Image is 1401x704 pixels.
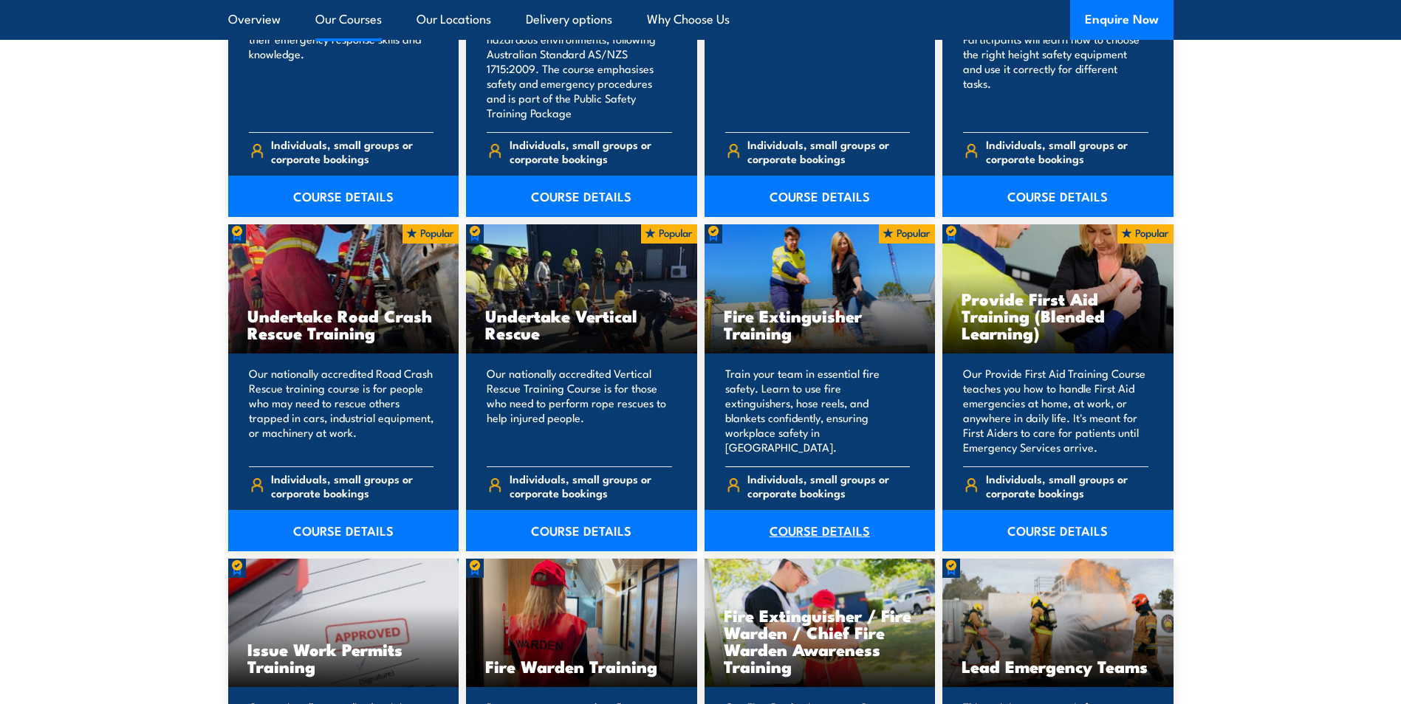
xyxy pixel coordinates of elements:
span: Individuals, small groups or corporate bookings [986,472,1148,500]
p: Our Provide First Aid Training Course teaches you how to handle First Aid emergencies at home, at... [963,366,1148,455]
h3: Fire Warden Training [485,658,678,674]
h3: Issue Work Permits Training [247,641,440,674]
p: Train your team in essential fire safety. Learn to use fire extinguishers, hose reels, and blanke... [725,366,911,455]
span: Individuals, small groups or corporate bookings [510,472,672,500]
span: Individuals, small groups or corporate bookings [510,137,672,165]
a: COURSE DETAILS [942,510,1174,551]
a: COURSE DETAILS [228,510,459,551]
span: Individuals, small groups or corporate bookings [747,137,910,165]
a: COURSE DETAILS [705,510,936,551]
a: COURSE DETAILS [466,176,697,217]
a: COURSE DETAILS [228,176,459,217]
h3: Provide First Aid Training (Blended Learning) [962,290,1154,341]
p: Our nationally accredited Vertical Rescue Training Course is for those who need to perform rope r... [487,366,672,455]
h3: Fire Extinguisher Training [724,307,917,341]
span: Individuals, small groups or corporate bookings [271,472,434,500]
a: COURSE DETAILS [942,176,1174,217]
p: Our nationally accredited Road Crash Rescue training course is for people who may need to rescue ... [249,366,434,455]
a: COURSE DETAILS [466,510,697,551]
h3: Undertake Road Crash Rescue Training [247,307,440,341]
h3: Fire Extinguisher / Fire Warden / Chief Fire Warden Awareness Training [724,607,917,674]
span: Individuals, small groups or corporate bookings [747,472,910,500]
span: Individuals, small groups or corporate bookings [271,137,434,165]
a: COURSE DETAILS [705,176,936,217]
h3: Lead Emergency Teams [962,658,1154,674]
span: Individuals, small groups or corporate bookings [986,137,1148,165]
h3: Undertake Vertical Rescue [485,307,678,341]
